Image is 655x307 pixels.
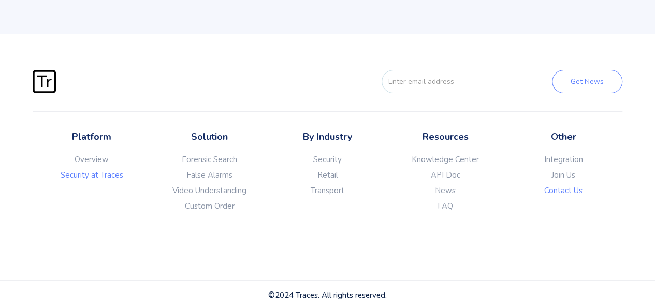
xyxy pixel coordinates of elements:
[151,130,269,144] p: Solution
[33,130,151,144] p: Platform
[386,170,504,180] a: API Doc
[386,154,504,165] a: Knowledge Center
[269,154,387,165] a: Security
[552,70,622,93] input: Get News
[151,201,269,211] a: Custom Order
[33,170,151,180] a: Security at Traces
[269,185,387,196] a: Transport
[151,170,269,180] a: False Alarms
[151,154,269,165] a: Forensic Search
[151,185,269,196] a: Video Understanding
[504,170,622,180] a: Join Us
[504,185,622,196] a: Contact Us
[386,185,504,196] a: News
[504,130,622,144] p: Other
[33,290,622,300] div: ©2024 Traces. All rights reserved.
[269,170,387,180] a: Retail
[33,154,151,165] a: Overview
[33,70,56,93] img: Traces Logo
[504,154,622,165] a: Integration
[386,201,504,211] a: FAQ
[382,70,570,93] input: Enter email address
[386,130,504,144] p: Resources
[363,70,622,93] form: FORM-EMAIL-FOOTER
[269,130,387,144] p: By Industry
